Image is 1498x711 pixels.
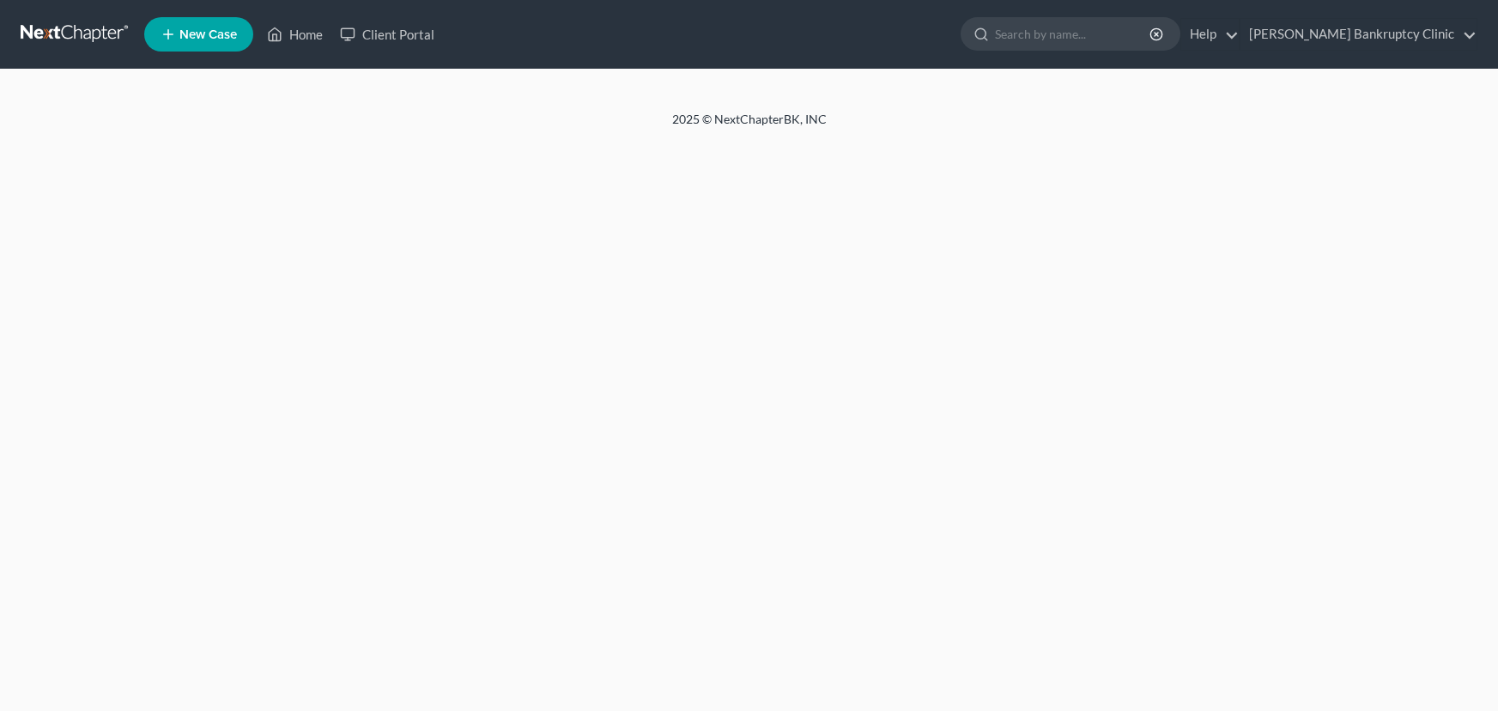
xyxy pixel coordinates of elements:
input: Search by name... [995,18,1152,50]
a: Help [1181,19,1239,50]
a: Client Portal [331,19,443,50]
div: 2025 © NextChapterBK, INC [260,111,1239,142]
a: Home [258,19,331,50]
span: New Case [179,28,237,41]
a: [PERSON_NAME] Bankruptcy Clinic [1240,19,1477,50]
